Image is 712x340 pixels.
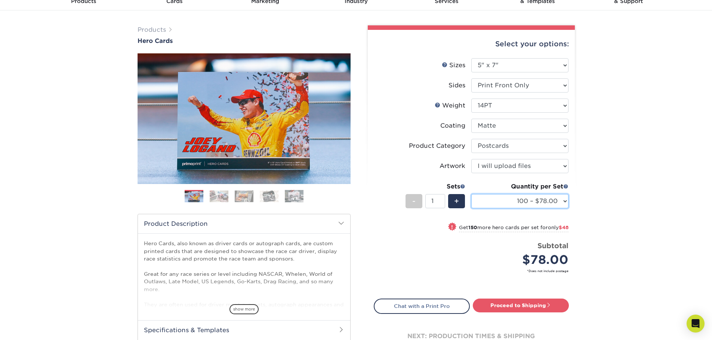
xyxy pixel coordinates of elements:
[477,251,568,269] div: $78.00
[548,225,568,230] span: only
[406,182,465,191] div: Sets
[459,225,568,232] small: Get more hero cards per set for
[435,101,465,110] div: Weight
[138,52,351,185] img: Hero Cards 01
[138,214,350,233] h2: Product Description
[687,315,705,333] div: Open Intercom Messenger
[185,191,203,203] img: Hero Cards 01
[537,241,568,250] strong: Subtotal
[374,299,470,314] a: Chat with a Print Pro
[138,37,351,44] a: Hero Cards
[409,141,465,150] div: Product Category
[235,190,253,202] img: Hero Cards 03
[449,81,465,90] div: Sides
[454,196,459,207] span: +
[559,225,568,230] span: $48
[451,223,453,231] span: !
[374,30,569,58] div: Select your options:
[229,304,259,314] span: show more
[380,269,568,273] small: *Does not include postage
[260,190,278,202] img: Hero Cards 04
[473,299,569,312] a: Proceed to Shipping
[138,26,166,33] a: Products
[440,121,465,130] div: Coating
[440,162,465,171] div: Artwork
[138,320,350,340] h2: Specifications & Templates
[210,190,228,202] img: Hero Cards 02
[285,190,303,203] img: Hero Cards 05
[468,225,477,230] strong: 150
[471,182,568,191] div: Quantity per Set
[442,61,465,70] div: Sizes
[412,196,416,207] span: -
